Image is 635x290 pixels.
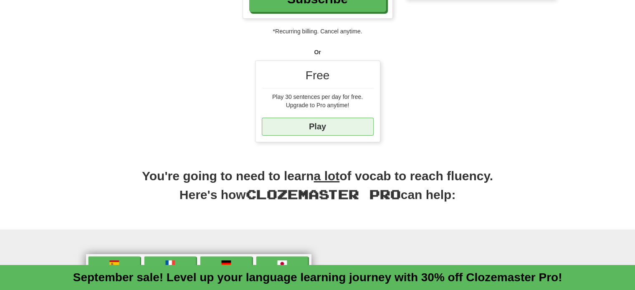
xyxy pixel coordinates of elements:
div: Upgrade to Pro anytime! [262,101,374,109]
strong: Or [314,49,321,55]
div: Free [262,67,374,88]
h2: You're going to need to learn of vocab to reach fluency. Here's how can help: [80,167,556,212]
a: September sale! Level up your language learning journey with 30% off Clozemaster Pro! [73,271,562,284]
a: Play [262,118,374,136]
u: a lot [314,169,340,183]
span: Clozemaster Pro [246,187,401,202]
div: Play 30 sentences per day for free. [262,93,374,101]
